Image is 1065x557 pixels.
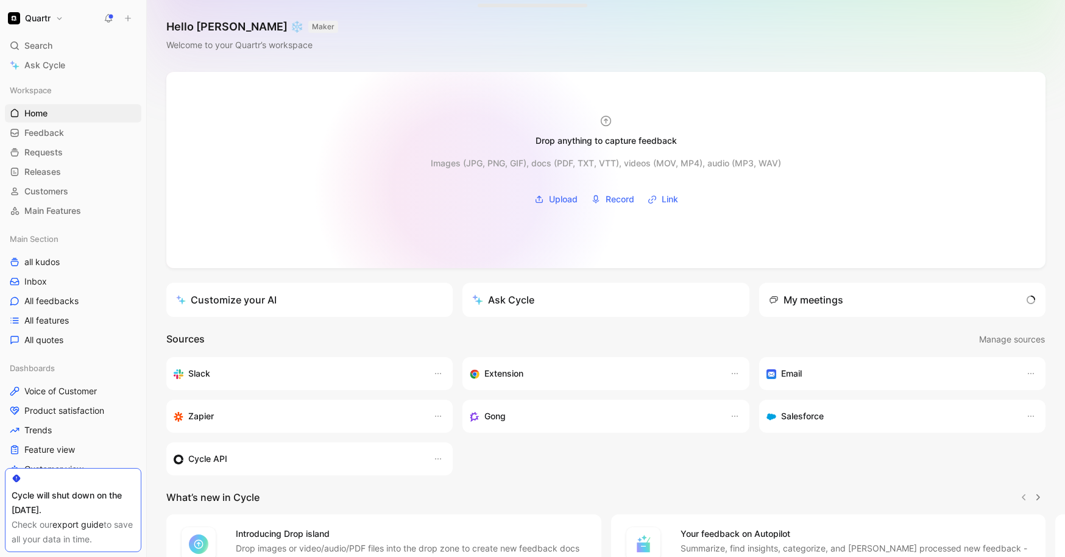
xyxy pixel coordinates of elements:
div: Sync customers & send feedback from custom sources. Get inspired by our favorite use case [174,452,421,466]
span: Record [606,192,634,207]
a: Ask Cycle [5,56,141,74]
div: Forward emails to your feedback inbox [766,366,1014,381]
span: Product satisfaction [24,405,104,417]
a: All quotes [5,331,141,349]
button: Upload [530,190,582,208]
h2: What’s new in Cycle [166,490,260,505]
div: Ask Cycle [472,293,534,307]
a: Feature view [5,441,141,459]
span: Customers [24,185,68,197]
span: Workspace [10,84,52,96]
div: Capture feedback from thousands of sources with Zapier (survey results, recordings, sheets, etc). [174,409,421,424]
a: Customize your AI [166,283,453,317]
span: Feedback [24,127,64,139]
button: QuartrQuartr [5,10,66,27]
span: Search [24,38,52,53]
div: Main Section [5,230,141,248]
h3: Zapier [188,409,214,424]
span: Trends [24,424,52,436]
h3: Email [781,366,802,381]
div: Cycle will shut down on the [DATE]. [12,488,135,517]
div: Capture feedback from your incoming calls [470,409,717,424]
div: Welcome to your Quartr’s workspace [166,38,338,52]
div: Capture feedback from anywhere on the web [470,366,717,381]
h4: Your feedback on Autopilot [681,527,1031,541]
span: Dashboards [10,362,55,374]
a: Home [5,104,141,122]
a: Feedback [5,124,141,142]
a: export guide [52,519,104,530]
h3: Salesforce [781,409,824,424]
div: Main Sectionall kudosInboxAll feedbacksAll featuresAll quotes [5,230,141,349]
div: My meetings [769,293,843,307]
a: Voice of Customer [5,382,141,400]
button: Ask Cycle [462,283,749,317]
h1: Hello [PERSON_NAME] ❄️ [166,20,338,34]
span: Home [24,107,48,119]
div: Search [5,37,141,55]
button: Link [643,190,682,208]
span: Ask Cycle [24,58,65,73]
div: Dashboards [5,359,141,377]
div: Drop anything to capture feedback [536,133,677,148]
button: MAKER [308,21,338,33]
button: Manage sources [978,332,1046,347]
div: Images (JPG, PNG, GIF), docs (PDF, TXT, VTT), videos (MOV, MP4), audio (MP3, WAV) [431,156,781,171]
span: Upload [549,192,578,207]
span: Feature view [24,444,75,456]
div: DashboardsVoice of CustomerProduct satisfactionTrendsFeature viewCustomer view [5,359,141,478]
a: Requests [5,143,141,161]
a: Main Features [5,202,141,220]
a: Releases [5,163,141,181]
div: Sync your customers, send feedback and get updates in Slack [174,366,421,381]
span: Releases [24,166,61,178]
span: Main Features [24,205,81,217]
span: Main Section [10,233,58,245]
img: Quartr [8,12,20,24]
h3: Slack [188,366,210,381]
a: Product satisfaction [5,402,141,420]
button: Record [587,190,639,208]
span: Requests [24,146,63,158]
div: Customize your AI [176,293,277,307]
span: Customer view [24,463,83,475]
span: all kudos [24,256,60,268]
h2: Sources [166,332,205,347]
span: Manage sources [979,332,1045,347]
a: all kudos [5,253,141,271]
div: Check our to save all your data in time. [12,517,135,547]
span: Link [662,192,678,207]
h4: Introducing Drop island [236,527,587,541]
span: All features [24,314,69,327]
a: Trends [5,421,141,439]
a: All features [5,311,141,330]
a: Customers [5,182,141,200]
a: Customer view [5,460,141,478]
h3: Cycle API [188,452,227,466]
h3: Extension [484,366,523,381]
h1: Quartr [25,13,51,24]
span: Voice of Customer [24,385,97,397]
h3: Gong [484,409,506,424]
span: All quotes [24,334,63,346]
span: All feedbacks [24,295,79,307]
span: Inbox [24,275,47,288]
a: All feedbacks [5,292,141,310]
div: Workspace [5,81,141,99]
a: Inbox [5,272,141,291]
